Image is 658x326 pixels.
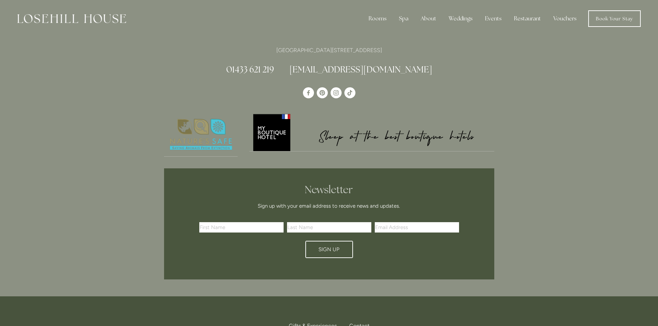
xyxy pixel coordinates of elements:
input: Last Name [287,222,371,233]
a: Instagram [331,87,342,98]
div: Events [479,12,507,26]
p: [GEOGRAPHIC_DATA][STREET_ADDRESS] [164,46,494,55]
span: Sign Up [318,246,340,253]
div: Weddings [443,12,478,26]
a: Losehill House Hotel & Spa [303,87,314,98]
a: TikTok [344,87,355,98]
a: Book Your Stay [588,10,641,27]
a: Nature's Safe - Logo [164,113,238,157]
img: Losehill House [17,14,126,23]
img: Nature's Safe - Logo [164,113,238,156]
a: Vouchers [548,12,582,26]
div: Restaurant [508,12,546,26]
div: Rooms [363,12,392,26]
h2: Newsletter [202,184,457,196]
img: My Boutique Hotel - Logo [249,113,494,151]
button: Sign Up [305,241,353,258]
div: Spa [393,12,414,26]
a: [EMAIL_ADDRESS][DOMAIN_NAME] [289,64,432,75]
a: My Boutique Hotel - Logo [249,113,494,151]
a: Pinterest [317,87,328,98]
input: First Name [199,222,284,233]
div: About [415,12,442,26]
a: 01433 621 219 [226,64,274,75]
p: Sign up with your email address to receive news and updates. [202,202,457,210]
input: Email Address [375,222,459,233]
